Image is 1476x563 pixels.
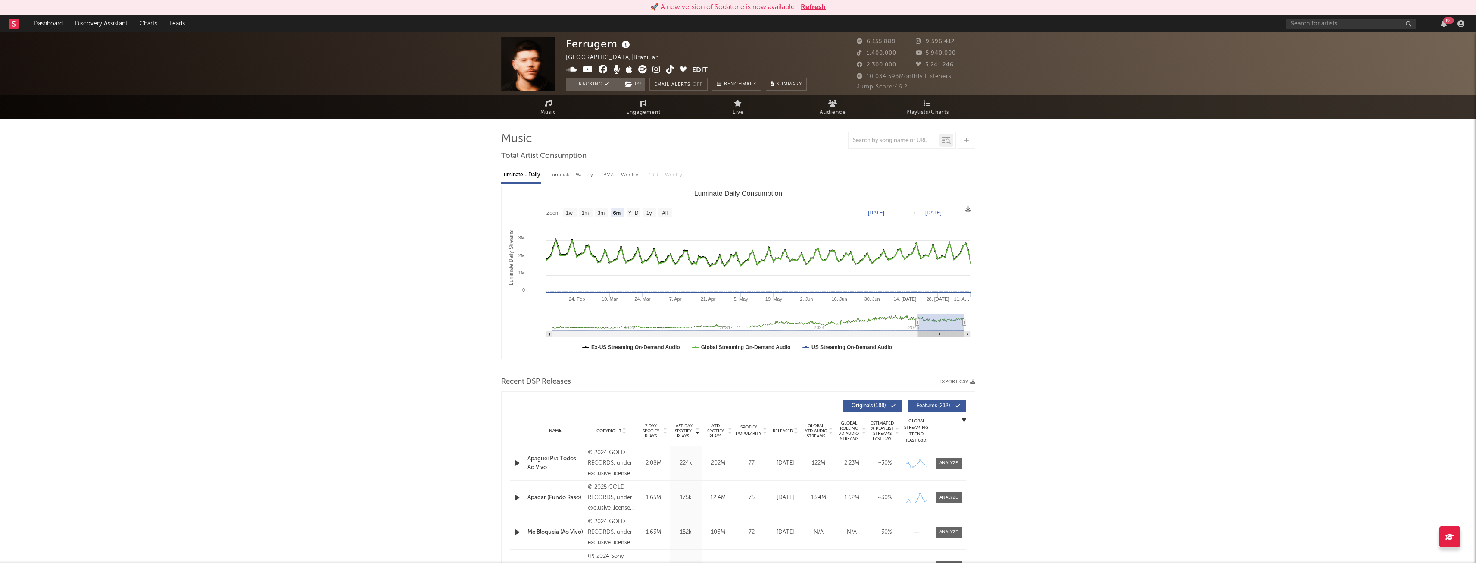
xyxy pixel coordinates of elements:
span: Music [540,107,556,118]
button: 99+ [1441,20,1447,27]
span: Released [773,428,793,434]
text: 2M [518,253,524,258]
div: 1.62M [837,494,866,502]
text: 28. [DATE] [926,296,949,302]
span: 5.940.000 [916,50,956,56]
div: 12.4M [704,494,732,502]
input: Search for artists [1286,19,1416,29]
span: 3.241.246 [916,62,954,68]
div: [DATE] [771,459,800,468]
div: 106M [704,528,732,537]
div: 77 [736,459,767,468]
button: (2) [620,78,645,91]
button: Features(212) [908,400,966,412]
button: Refresh [801,2,826,13]
div: ~ 30 % [871,494,899,502]
button: Edit [692,65,708,76]
span: Jump Score: 46.2 [857,84,908,90]
div: N/A [804,528,833,537]
text: YTD [628,210,638,216]
span: Originals ( 188 ) [849,403,889,409]
div: © 2024 GOLD RECORDS, under exclusive license to Warner Music [GEOGRAPHIC_DATA]. [588,517,635,548]
div: © 2025 GOLD RECORDS, under exclusive license to Warner Music Brazil. [588,482,635,513]
button: Export CSV [939,379,975,384]
text: US Streaming On-Demand Audio [811,344,892,350]
span: Spotify Popularity [736,424,761,437]
span: Engagement [626,107,661,118]
div: 122M [804,459,833,468]
div: Global Streaming Trend (Last 60D) [904,418,930,444]
div: BMAT - Weekly [603,168,640,182]
span: Last Day Spotify Plays [672,423,695,439]
a: Leads [163,15,191,32]
a: Engagement [596,95,691,119]
text: 1w [566,210,573,216]
text: 3M [518,235,524,240]
text: 24. Mar [634,296,651,302]
span: Global ATD Audio Streams [804,423,828,439]
text: Global Streaming On-Demand Audio [701,344,790,350]
span: ( 2 ) [620,78,646,91]
text: 30. Jun [864,296,880,302]
span: 10.034.593 Monthly Listeners [857,74,952,79]
text: All [662,210,667,216]
div: 1.63M [640,528,668,537]
div: 152k [672,528,700,537]
text: → [911,210,916,216]
a: Live [691,95,786,119]
text: 1y [646,210,652,216]
div: 🚀 A new version of Sodatone is now available. [650,2,796,13]
span: Estimated % Playlist Streams Last Day [871,421,894,441]
span: Audience [820,107,846,118]
text: 11. A… [954,296,969,302]
span: Playlists/Charts [906,107,949,118]
text: 1M [518,270,524,275]
div: Ferrugem [566,37,632,51]
text: [DATE] [868,210,884,216]
div: ~ 30 % [871,459,899,468]
text: 14. [DATE] [893,296,916,302]
text: 1m [581,210,589,216]
div: 99 + [1443,17,1454,24]
text: Luminate Daily Streams [508,230,514,285]
a: Benchmark [712,78,761,91]
input: Search by song name or URL [849,137,939,144]
div: ~ 30 % [871,528,899,537]
div: [DATE] [771,528,800,537]
text: [DATE] [925,210,942,216]
a: Apaguei Pra Todos - Ao Vivo [527,455,584,472]
div: [GEOGRAPHIC_DATA] | Brazilian [566,53,669,63]
em: Off [693,82,703,87]
span: Total Artist Consumption [501,151,587,161]
span: Summary [777,82,802,87]
div: 2.23M [837,459,866,468]
div: © 2024 GOLD RECORDS, under exclusive license to Warner Music [GEOGRAPHIC_DATA]. [588,448,635,479]
a: Charts [134,15,163,32]
text: 21. Apr [700,296,715,302]
a: Audience [786,95,880,119]
button: Email AlertsOff [649,78,708,91]
span: Live [733,107,744,118]
a: Dashboard [28,15,69,32]
div: 2.08M [640,459,668,468]
a: Music [501,95,596,119]
span: 2.300.000 [857,62,896,68]
a: Me Bloqueia (Ao Vivo) [527,528,584,537]
span: 9.596.412 [916,39,955,44]
text: 5. May [733,296,748,302]
span: Copyright [596,428,621,434]
a: Apagar (Fundo Raso) [527,494,584,502]
span: 1.400.000 [857,50,896,56]
div: [DATE] [771,494,800,502]
div: Name [527,428,584,434]
span: Features ( 212 ) [914,403,953,409]
div: 13.4M [804,494,833,502]
text: Luminate Daily Consumption [694,190,782,197]
text: 3m [597,210,605,216]
span: ATD Spotify Plays [704,423,727,439]
div: N/A [837,528,866,537]
span: 6.155.888 [857,39,896,44]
